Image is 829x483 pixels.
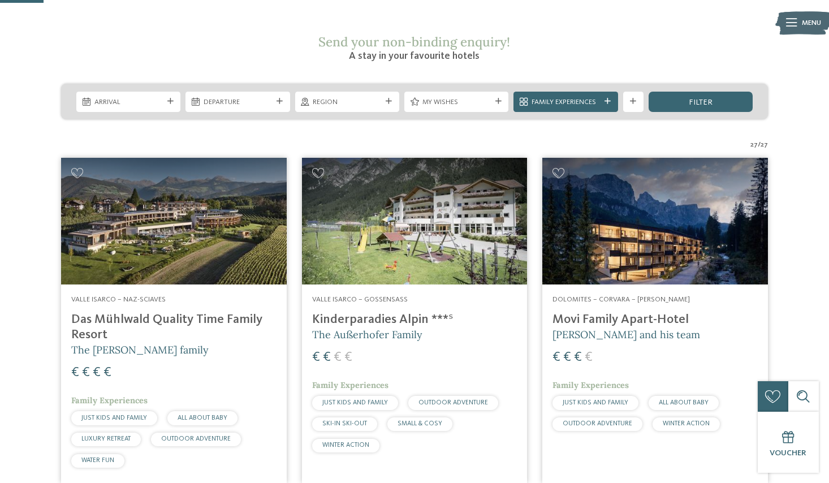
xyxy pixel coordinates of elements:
span: filter [689,98,713,106]
span: Valle Isarco – Gossensass [312,296,408,303]
span: OUTDOOR ADVENTURE [161,435,231,442]
img: Kinderparadies Alpin ***ˢ [302,158,528,284]
span: Family Experiences [71,395,148,406]
img: Looking for family hotels? Find the best ones here! [542,158,768,284]
span: Family Experiences [312,380,388,390]
span: € [71,366,79,379]
span: € [563,351,571,364]
span: € [585,351,593,364]
span: € [552,351,560,364]
span: The [PERSON_NAME] family [71,343,209,356]
span: JUST KIDS AND FAMILY [81,415,147,421]
span: OUTDOOR ADVENTURE [418,399,488,406]
span: € [82,366,90,379]
span: € [574,351,582,364]
span: OUTDOOR ADVENTURE [563,420,632,427]
span: Region [313,97,381,107]
span: Departure [204,97,272,107]
span: WINTER ACTION [322,442,369,448]
a: Voucher [758,412,819,473]
img: Looking for family hotels? Find the best ones here! [61,158,287,284]
span: LUXURY RETREAT [81,435,131,442]
span: WATER FUN [81,457,114,464]
span: WINTER ACTION [663,420,710,427]
span: Dolomites – Corvara – [PERSON_NAME] [552,296,690,303]
h4: Das Mühlwald Quality Time Family Resort [71,312,277,343]
span: € [93,366,101,379]
span: SKI-IN SKI-OUT [322,420,367,427]
span: SMALL & COSY [398,420,442,427]
span: € [103,366,111,379]
span: My wishes [422,97,491,107]
h4: Movi Family Apart-Hotel [552,312,758,327]
span: Valle Isarco – Naz-Sciaves [71,296,166,303]
span: [PERSON_NAME] and his team [552,328,700,341]
span: Family Experiences [532,97,600,107]
span: Voucher [770,449,806,457]
span: 27 [761,140,768,150]
span: € [323,351,331,364]
span: € [312,351,320,364]
h4: Kinderparadies Alpin ***ˢ [312,312,517,327]
span: The Außerhofer Family [312,328,422,341]
span: € [334,351,342,364]
span: 27 [750,140,758,150]
span: ALL ABOUT BABY [659,399,709,406]
span: Arrival [94,97,163,107]
span: JUST KIDS AND FAMILY [322,399,388,406]
span: JUST KIDS AND FAMILY [563,399,628,406]
span: / [758,140,761,150]
span: Family Experiences [552,380,629,390]
span: € [344,351,352,364]
span: A stay in your favourite hotels [349,51,480,61]
span: Send your non-binding enquiry! [318,33,510,50]
span: ALL ABOUT BABY [178,415,227,421]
